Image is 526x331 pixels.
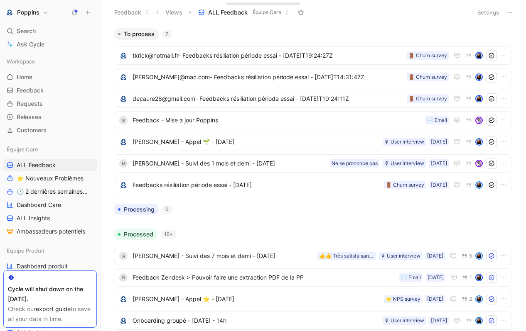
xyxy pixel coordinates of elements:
[115,268,511,287] a: BFeedback Zendesk > Pouvoir faire une extraction PDF de la PP[DATE]✉️ Email1avatar
[3,97,97,110] a: Requests
[111,204,516,222] div: Processing0
[476,318,482,324] img: avatar
[460,294,474,304] button: 2
[115,133,511,151] a: logo[PERSON_NAME] - Appel 🌱 - [DATE][DATE]🎙 User interviewavatar
[17,227,85,236] span: Ambassadeurs potentiels
[3,159,97,171] a: ALL Feedback
[17,113,42,121] span: Releases
[431,159,447,168] div: [DATE]
[408,51,447,60] div: 🚪 Churn survey
[119,181,128,189] img: logo
[36,305,71,312] a: export guide
[3,260,97,273] a: Dashboard produit
[119,116,128,124] div: S
[17,86,44,95] span: Feedback
[7,246,44,255] span: Equipe Produit
[17,262,68,270] span: Dashboard produit
[408,95,447,103] div: 🚪 Churn survey
[114,28,159,40] button: To process
[133,51,403,61] span: tkrick@hotmail.fr- Feedbacks résiliation période essai - [DATE]T19:24:27Z
[133,137,379,147] span: [PERSON_NAME] - Appel 🌱 - [DATE]
[381,252,420,260] div: 🎙 User interview
[119,295,128,303] img: logo
[3,25,97,37] div: Search
[119,95,128,103] img: logo
[17,126,47,134] span: Customers
[119,316,128,325] img: logo
[7,57,35,66] span: Workspace
[115,312,511,330] a: logoOnboarding groupé - [DATE] - 14h[DATE]🎙 User interviewavatar
[427,252,443,260] div: [DATE]
[3,111,97,123] a: Releases
[3,172,97,185] a: ⭐ Nouveaux Problèmes
[384,316,424,325] div: 🎙 User interview
[119,73,128,81] img: logo
[332,159,378,168] div: Ne se prononce pas
[428,273,444,282] div: [DATE]
[408,73,447,81] div: 🚪 Churn survey
[114,204,159,215] button: Processing
[17,9,39,16] h1: Poppins
[3,38,97,51] a: Ask Cycle
[427,295,443,303] div: [DATE]
[386,181,424,189] div: 🚪 Churn survey
[7,145,38,153] span: Équipe Care
[460,273,474,282] button: 1
[3,124,97,136] a: Customers
[469,297,472,302] span: 2
[194,6,293,19] button: ALL FeedbackÉquipe Care
[17,73,32,81] span: Home
[476,74,482,80] img: avatar
[133,251,314,261] span: [PERSON_NAME] - Suivi des 7 mois et demi - [DATE]
[115,46,511,65] a: logotkrick@hotmail.fr- Feedbacks résiliation période essai - [DATE]T19:24:27Z🚪 Churn surveyavatar
[476,182,482,188] img: avatar
[431,181,447,189] div: [DATE]
[133,294,381,304] span: [PERSON_NAME] - Appel ⭐ - [DATE]
[17,26,36,36] span: Search
[111,28,516,197] div: To process7
[124,205,155,214] span: Processing
[319,252,374,260] div: 👍👍 Très satisfaisant (>= 4))
[114,229,157,240] button: Processed
[8,284,92,304] div: Cycle will shut down on the [DATE].
[115,68,511,86] a: logo[PERSON_NAME]@mac.com- Feedbacks résiliation période essai - [DATE]T14:31:47Z🚪 Churn surveyav...
[119,51,128,60] img: logo
[17,100,43,108] span: Requests
[384,138,424,146] div: 🎙 User interview
[474,7,503,18] button: Settings
[476,53,482,58] img: avatar
[162,30,172,38] div: 7
[8,304,92,324] div: Check our to save all your data in time.
[476,253,482,259] img: avatar
[133,158,327,168] span: [PERSON_NAME] - Suivi des 1 mois et demi - [DATE]
[431,138,447,146] div: [DATE]
[3,199,97,211] a: Dashboard Care
[119,159,128,168] div: M
[17,214,50,222] span: ALL Insights
[124,230,153,239] span: Processed
[17,39,44,49] span: Ask Cycle
[3,185,97,198] a: 🕐 2 dernières semaines - Occurences
[162,205,172,214] div: 0
[115,247,511,265] a: A[PERSON_NAME] - Suivi des 7 mois et demi - [DATE][DATE]🎙 User interview👍👍 Très satisfaisant (>= ...
[476,96,482,102] img: avatar
[119,138,128,146] img: logo
[115,154,511,173] a: M[PERSON_NAME] - Suivi des 1 mois et demi - [DATE][DATE]🎙 User interviewNe se prononce pasavatar
[161,230,176,239] div: 15+
[133,273,396,282] span: Feedback Zendesk > Pouvoir faire une extraction PDF de la PP
[115,111,511,129] a: SFeedback - Mise à jour Poppins✉️ Emailavatar
[17,174,84,183] span: ⭐ Nouveaux Problèmes
[208,8,248,17] span: ALL Feedback
[17,201,61,209] span: Dashboard Care
[119,273,128,282] div: B
[111,6,153,19] button: Feedback
[427,116,447,124] div: ✉️ Email
[476,139,482,145] img: avatar
[3,71,97,83] a: Home
[476,275,482,280] img: avatar
[115,290,511,308] a: logo[PERSON_NAME] - Appel ⭐ - [DATE][DATE]⭐️ NPS survey2avatar
[469,253,472,258] span: 5
[386,295,420,303] div: ⭐️ NPS survey
[124,30,155,38] span: To process
[3,143,97,238] div: Équipe CareALL Feedback⭐ Nouveaux Problèmes🕐 2 dernières semaines - OccurencesDashboard CareALL I...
